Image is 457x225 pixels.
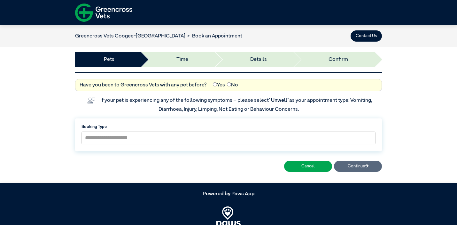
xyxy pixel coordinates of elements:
[100,98,373,112] label: If your pet is experiencing any of the following symptoms – please select as your appointment typ...
[75,191,382,197] h5: Powered by Paws App
[213,81,225,89] label: Yes
[85,95,97,106] img: vet
[104,56,114,63] a: Pets
[185,32,242,40] li: Book an Appointment
[75,34,185,39] a: Greencross Vets Coogee-[GEOGRAPHIC_DATA]
[227,81,238,89] label: No
[80,81,207,89] label: Have you been to Greencross Vets with any pet before?
[351,30,382,42] button: Contact Us
[284,161,332,172] button: Cancel
[269,98,289,103] span: “Unwell”
[213,82,217,86] input: Yes
[227,82,231,86] input: No
[81,124,376,130] label: Booking Type
[75,2,132,24] img: f-logo
[75,32,242,40] nav: breadcrumb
